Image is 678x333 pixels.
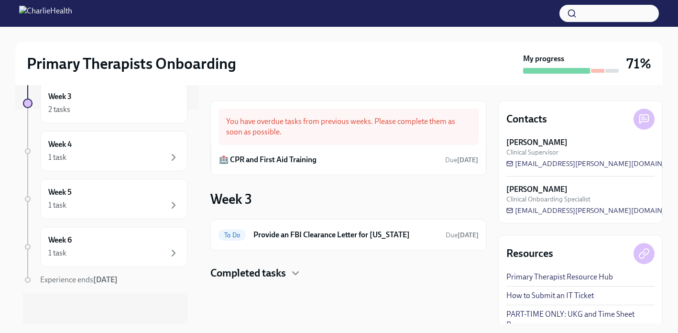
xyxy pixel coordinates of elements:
strong: My progress [523,54,564,64]
a: How to Submit an IT Ticket [506,290,594,301]
h6: Week 4 [48,139,72,150]
a: Week 61 task [23,227,187,267]
strong: [PERSON_NAME] [506,184,568,195]
span: September 18th, 2025 10:00 [446,231,479,240]
a: 🏥 CPR and First Aid TrainingDue[DATE] [219,153,478,167]
h4: Contacts [506,112,547,126]
strong: [DATE] [457,156,478,164]
span: Due [446,231,479,239]
h4: Resources [506,246,553,261]
span: August 23rd, 2025 10:00 [445,155,478,165]
span: To Do [219,232,246,239]
h6: Week 5 [48,187,72,198]
span: Due [445,156,478,164]
a: Week 32 tasks [23,83,187,123]
span: Clinical Supervisor [506,148,558,157]
strong: [PERSON_NAME] [506,137,568,148]
a: Week 51 task [23,179,187,219]
h6: 🏥 CPR and First Aid Training [219,155,317,165]
strong: [DATE] [93,275,118,284]
h6: Week 3 [48,91,72,102]
img: CharlieHealth [19,6,72,21]
h3: 71% [626,55,651,72]
strong: [DATE] [458,231,479,239]
span: Clinical Onboarding Specialist [506,195,591,204]
a: To DoProvide an FBI Clearance Letter for [US_STATE]Due[DATE] [219,227,479,243]
div: Completed tasks [210,266,487,280]
h2: Primary Therapists Onboarding [27,54,236,73]
h3: Week 3 [210,190,252,208]
div: You have overdue tasks from previous weeks. Please complete them as soon as possible. [219,109,479,145]
div: 2 tasks [48,104,70,115]
div: 1 task [48,152,66,163]
span: Experience ends [40,275,118,284]
h6: Week 6 [48,235,72,245]
a: Primary Therapist Resource Hub [506,272,613,282]
h4: Completed tasks [210,266,286,280]
a: Week 41 task [23,131,187,171]
div: 1 task [48,248,66,258]
a: PART-TIME ONLY: UKG and Time Sheet Resource [506,309,655,330]
div: 1 task [48,200,66,211]
h6: Provide an FBI Clearance Letter for [US_STATE] [253,230,438,240]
